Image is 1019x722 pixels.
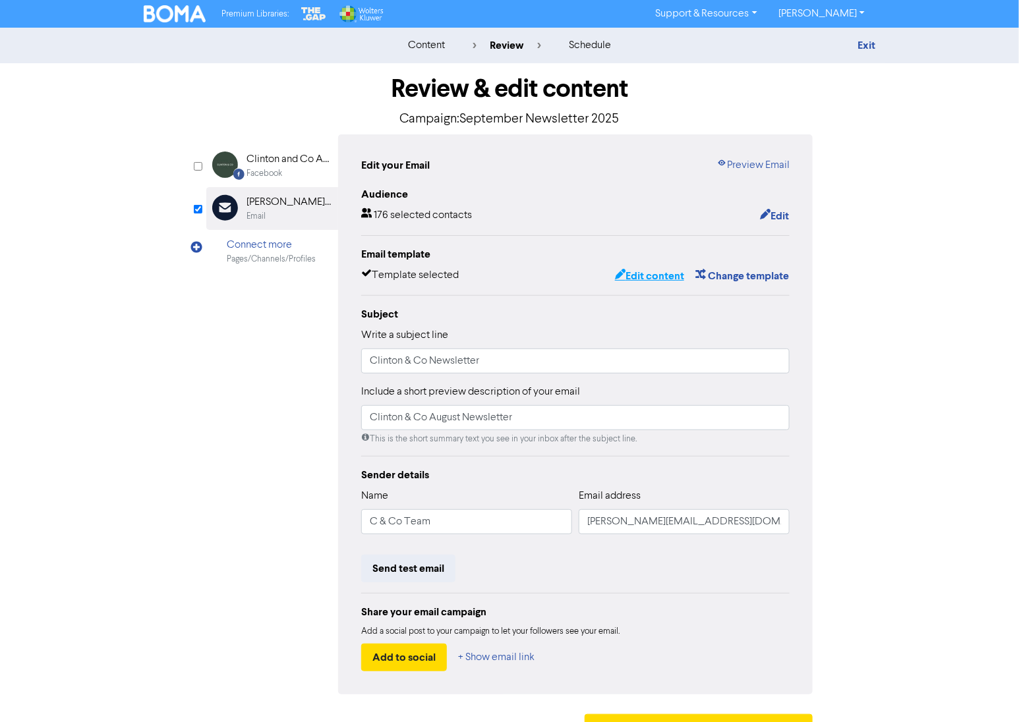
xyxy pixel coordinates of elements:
[361,604,790,620] div: Share your email campaign
[361,384,580,400] label: Include a short preview description of your email
[953,659,1019,722] iframe: Chat Widget
[361,433,790,445] div: This is the short summary text you see in your inbox after the subject line.
[361,644,447,671] button: Add to social
[227,253,316,265] div: Pages/Channels/Profiles
[144,5,206,22] img: BOMA Logo
[247,152,331,167] div: Clinton and Co Accounting
[361,157,430,173] div: Edit your Email
[614,267,685,285] button: Edit content
[457,644,535,671] button: + Show email link
[361,186,790,202] div: Audience
[206,109,813,129] p: Campaign: September Newsletter 2025
[695,267,790,285] button: Change template
[361,306,790,322] div: Subject
[858,39,875,52] a: Exit
[361,267,459,285] div: Template selected
[227,237,316,253] div: Connect more
[247,167,282,180] div: Facebook
[221,10,289,18] span: Premium Libraries:
[247,210,266,223] div: Email
[206,187,338,230] div: [PERSON_NAME] & C & Co TeamEmail
[361,467,790,483] div: Sender details
[361,246,790,262] div: Email template
[299,5,328,22] img: The Gap
[768,3,875,24] a: [PERSON_NAME]
[361,208,472,225] div: 176 selected contacts
[361,327,448,343] label: Write a subject line
[338,5,383,22] img: Wolters Kluwer
[361,488,388,504] label: Name
[361,555,455,582] button: Send test email
[579,488,641,504] label: Email address
[212,152,238,178] img: Facebook
[759,208,790,225] button: Edit
[645,3,768,24] a: Support & Resources
[206,144,338,187] div: Facebook Clinton and Co AccountingFacebook
[408,38,445,53] div: content
[716,157,790,173] a: Preview Email
[473,38,541,53] div: review
[206,74,813,104] h1: Review & edit content
[361,625,790,638] div: Add a social post to your campaign to let your followers see your email.
[247,194,331,210] div: [PERSON_NAME] & C & Co Team
[206,230,338,273] div: Connect morePages/Channels/Profiles
[569,38,611,53] div: schedule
